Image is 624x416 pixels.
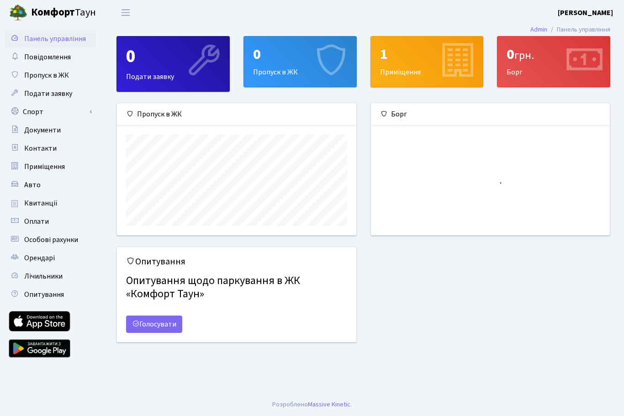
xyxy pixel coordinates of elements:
div: . [272,400,352,410]
nav: breadcrumb [517,20,624,39]
span: Лічильники [24,271,63,281]
a: Лічильники [5,267,96,285]
a: Admin [530,25,547,34]
a: 0Подати заявку [116,36,230,92]
span: грн. [514,47,534,63]
div: Борг [497,37,610,87]
a: Розроблено [272,400,308,409]
li: Панель управління [547,25,610,35]
div: Приміщення [371,37,483,87]
button: Переключити навігацію [114,5,137,20]
a: Опитування [5,285,96,304]
a: Контакти [5,139,96,158]
a: Особові рахунки [5,231,96,249]
div: Пропуск в ЖК [117,103,356,126]
span: Оплати [24,216,49,226]
a: Приміщення [5,158,96,176]
a: 0Пропуск в ЖК [243,36,357,87]
span: Контакти [24,143,57,153]
span: Приміщення [24,162,65,172]
a: Massive Kinetic [308,400,350,409]
span: Особові рахунки [24,235,78,245]
div: 0 [507,46,601,63]
span: Документи [24,125,61,135]
div: 0 [253,46,347,63]
span: Подати заявку [24,89,72,99]
b: [PERSON_NAME] [558,8,613,18]
span: Орендарі [24,253,55,263]
a: 1Приміщення [370,36,484,87]
a: Панель управління [5,30,96,48]
a: Пропуск в ЖК [5,66,96,84]
a: Голосувати [126,316,182,333]
a: Авто [5,176,96,194]
div: 1 [380,46,474,63]
a: Оплати [5,212,96,231]
b: Комфорт [31,5,75,20]
h4: Опитування щодо паркування в ЖК «Комфорт Таун» [126,271,347,305]
a: Спорт [5,103,96,121]
span: Пропуск в ЖК [24,70,69,80]
a: Квитанції [5,194,96,212]
span: Опитування [24,290,64,300]
span: Таун [31,5,96,21]
a: Документи [5,121,96,139]
a: [PERSON_NAME] [558,7,613,18]
div: 0 [126,46,220,68]
span: Авто [24,180,41,190]
div: Борг [371,103,610,126]
a: Орендарі [5,249,96,267]
span: Панель управління [24,34,86,44]
h5: Опитування [126,256,347,267]
a: Повідомлення [5,48,96,66]
div: Подати заявку [117,37,229,91]
img: logo.png [9,4,27,22]
a: Подати заявку [5,84,96,103]
span: Повідомлення [24,52,71,62]
div: Пропуск в ЖК [244,37,356,87]
span: Квитанції [24,198,58,208]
